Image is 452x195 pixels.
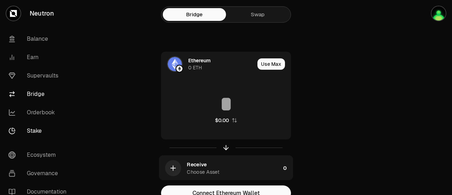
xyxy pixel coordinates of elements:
a: Balance [3,30,76,48]
a: Stake [3,122,76,140]
button: ReceiveChoose Asset0 [159,156,293,180]
a: Bridge [163,8,226,21]
a: Supervaults [3,67,76,85]
div: Choose Asset [187,168,219,176]
div: Receive [187,161,207,168]
button: $0.00 [215,117,237,124]
a: Bridge [3,85,76,103]
div: ReceiveChoose Asset [159,156,280,180]
div: $0.00 [215,117,229,124]
a: Orderbook [3,103,76,122]
a: Ecosystem [3,146,76,164]
div: 0 [283,156,293,180]
img: ETH Logo [168,57,182,71]
div: Ethereum [188,57,210,64]
a: Governance [3,164,76,183]
button: Use Max [257,58,285,70]
a: Earn [3,48,76,67]
img: Ethereum Logo [176,65,183,72]
a: Swap [226,8,289,21]
div: ETH LogoEthereum LogoEthereum0 ETH [161,52,255,76]
div: 0 ETH [188,64,202,71]
img: Mine [432,6,446,21]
